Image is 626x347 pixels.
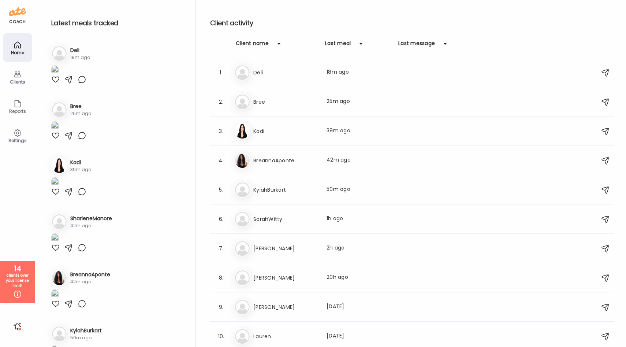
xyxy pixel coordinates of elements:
h3: KylahBurkart [253,185,318,194]
div: 3. [217,127,226,136]
h3: Kadi [253,127,318,136]
div: Client name [236,40,269,51]
div: Home [4,50,31,55]
h3: Deli [253,68,318,77]
h3: KylahBurkart [70,327,102,335]
div: 42m ago [70,278,110,285]
img: bg-avatar-default.svg [52,46,67,61]
img: images%2FjyO53B8KqxS2Z385maNCRLVmMoT2%2Ft68Go3nSOlQOqr8obHVF%2FRBupE0BmfwPc2WO2VgOP_1080 [51,233,59,243]
img: images%2FM5Era0hLlHRN3oKWruNt88CvUHW2%2FpFQA7xv3QY6HImRlvFyC%2FauUPFX4WfpgPxpIPvZIJ_1080 [51,65,59,75]
div: 25m ago [327,97,391,106]
h3: BreannaAponte [70,271,110,278]
div: 8. [217,273,226,282]
img: bg-avatar-default.svg [235,329,250,344]
div: 1. [217,68,226,77]
div: 39m ago [70,166,91,173]
div: 4. [217,156,226,165]
div: 39m ago [327,127,391,136]
div: 2h ago [327,244,391,253]
img: bg-avatar-default.svg [235,182,250,197]
img: bg-avatar-default.svg [235,241,250,256]
div: Reports [4,109,31,114]
h3: SharleneManore [70,215,112,222]
div: Last message [398,40,435,51]
div: 42m ago [327,156,391,165]
h3: BreannaAponte [253,156,318,165]
div: Last meal [325,40,351,51]
h3: SarahWitty [253,215,318,224]
div: 5. [217,185,226,194]
div: 6. [217,215,226,224]
img: avatars%2F555KIswkU7auqlkmCEwLM2AoQl73 [235,153,250,168]
img: bg-avatar-default.svg [52,214,67,229]
img: avatars%2F5E2rH66xEUhV7BAAKNMRAJihVqg2 [235,124,250,139]
div: 7. [217,244,226,253]
h2: Latest meals tracked [51,18,183,29]
h2: Client activity [210,18,614,29]
div: [DATE] [327,332,391,341]
div: 25m ago [70,110,91,117]
h3: Bree [253,97,318,106]
div: 9. [217,303,226,311]
h3: [PERSON_NAME] [253,303,318,311]
img: bg-avatar-default.svg [235,95,250,109]
div: 14 [3,264,32,273]
h3: [PERSON_NAME] [253,273,318,282]
div: 20h ago [327,273,391,282]
img: bg-avatar-default.svg [235,212,250,226]
img: bg-avatar-default.svg [235,270,250,285]
div: 50m ago [327,185,391,194]
div: 18m ago [70,54,90,61]
div: [DATE] [327,303,391,311]
img: avatars%2F555KIswkU7auqlkmCEwLM2AoQl73 [52,270,67,285]
h3: Kadi [70,159,91,166]
div: 2. [217,97,226,106]
img: bg-avatar-default.svg [235,65,250,80]
img: images%2Fa620iywtnwfNKwqucAUmg8PZVIy2%2FSfTMm8ARB00vfRe2ont4%2FpSTdDDSqodiPAYbrztdS_1080 [51,121,59,131]
h3: [PERSON_NAME] [253,244,318,253]
div: 1h ago [327,215,391,224]
img: bg-avatar-default.svg [235,300,250,314]
img: bg-avatar-default.svg [52,326,67,341]
div: Settings [4,138,31,143]
h3: Deli [70,47,90,54]
img: avatars%2F5E2rH66xEUhV7BAAKNMRAJihVqg2 [52,158,67,173]
div: 10. [217,332,226,341]
img: images%2F5E2rH66xEUhV7BAAKNMRAJihVqg2%2FFs9e0VeIbuiC0xopXAWx%2FXbP2b17ROGlVF7waV5SC_1080 [51,177,59,187]
div: clients over your license limit! [3,273,32,288]
h3: Bree [70,103,91,110]
img: ate [9,6,26,18]
div: 50m ago [70,335,102,341]
div: 42m ago [70,222,112,229]
img: images%2F555KIswkU7auqlkmCEwLM2AoQl73%2F8GntsrUYFTpCDsQnopfi%2F9cLjyGdt9zuIM3fmU11v_1080 [51,289,59,299]
h3: Lauren [253,332,318,341]
div: coach [9,19,26,25]
div: Clients [4,80,31,84]
img: bg-avatar-default.svg [52,102,67,117]
div: 18m ago [327,68,391,77]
